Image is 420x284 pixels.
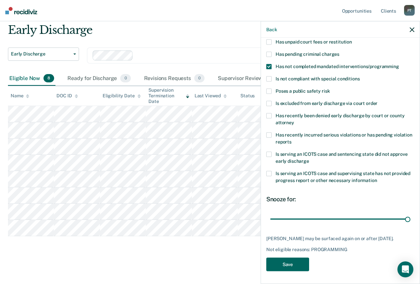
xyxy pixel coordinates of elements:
[120,74,130,83] span: 0
[276,132,412,144] span: Has recently incurred serious violations or has pending violation reports
[266,236,414,241] div: [PERSON_NAME] may be surfaced again on or after [DATE].
[11,93,29,99] div: Name
[66,71,132,86] div: Ready for Discharge
[194,74,205,83] span: 0
[276,76,360,81] span: Is not compliant with special conditions
[276,170,410,183] span: Is serving an ICOTS case and supervising state has not provided progress report or other necessar...
[5,7,37,14] img: Recidiviz
[56,93,78,99] div: DOC ID
[404,5,415,16] div: P T
[143,71,206,86] div: Revisions Requests
[103,93,141,99] div: Eligibility Date
[276,100,378,106] span: Is excluded from early discharge via court order
[276,39,352,44] span: Has unpaid court fees or restitution
[266,195,414,203] div: Snooze for:
[43,74,54,83] span: 8
[397,261,413,277] div: Open Intercom Messenger
[266,257,309,271] button: Save
[195,93,227,99] div: Last Viewed
[8,23,386,42] div: Early Discharge
[8,71,55,86] div: Eligible Now
[276,88,330,93] span: Poses a public safety risk
[276,51,339,56] span: Has pending criminal charges
[266,27,277,32] button: Back
[240,93,255,99] div: Status
[148,87,189,104] div: Supervision Termination Date
[276,113,405,125] span: Has recently been denied early discharge by court or county attorney
[276,151,407,163] span: Is serving an ICOTS case and sentencing state did not approve early discharge
[276,63,399,69] span: Has not completed mandated interventions/programming
[11,51,71,57] span: Early Discharge
[216,71,278,86] div: Supervisor Review
[266,247,414,252] div: Not eligible reasons: PROGRAMMING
